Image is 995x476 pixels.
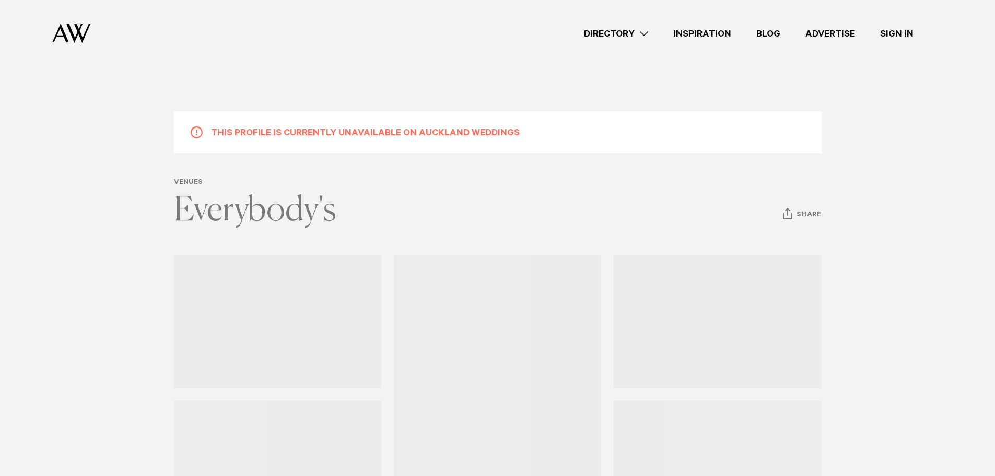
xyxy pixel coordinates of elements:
[868,27,926,41] a: Sign In
[52,24,90,43] img: Auckland Weddings Logo
[571,27,661,41] a: Directory
[793,27,868,41] a: Advertise
[744,27,793,41] a: Blog
[661,27,744,41] a: Inspiration
[211,125,520,139] h5: This profile is currently unavailable on Auckland Weddings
